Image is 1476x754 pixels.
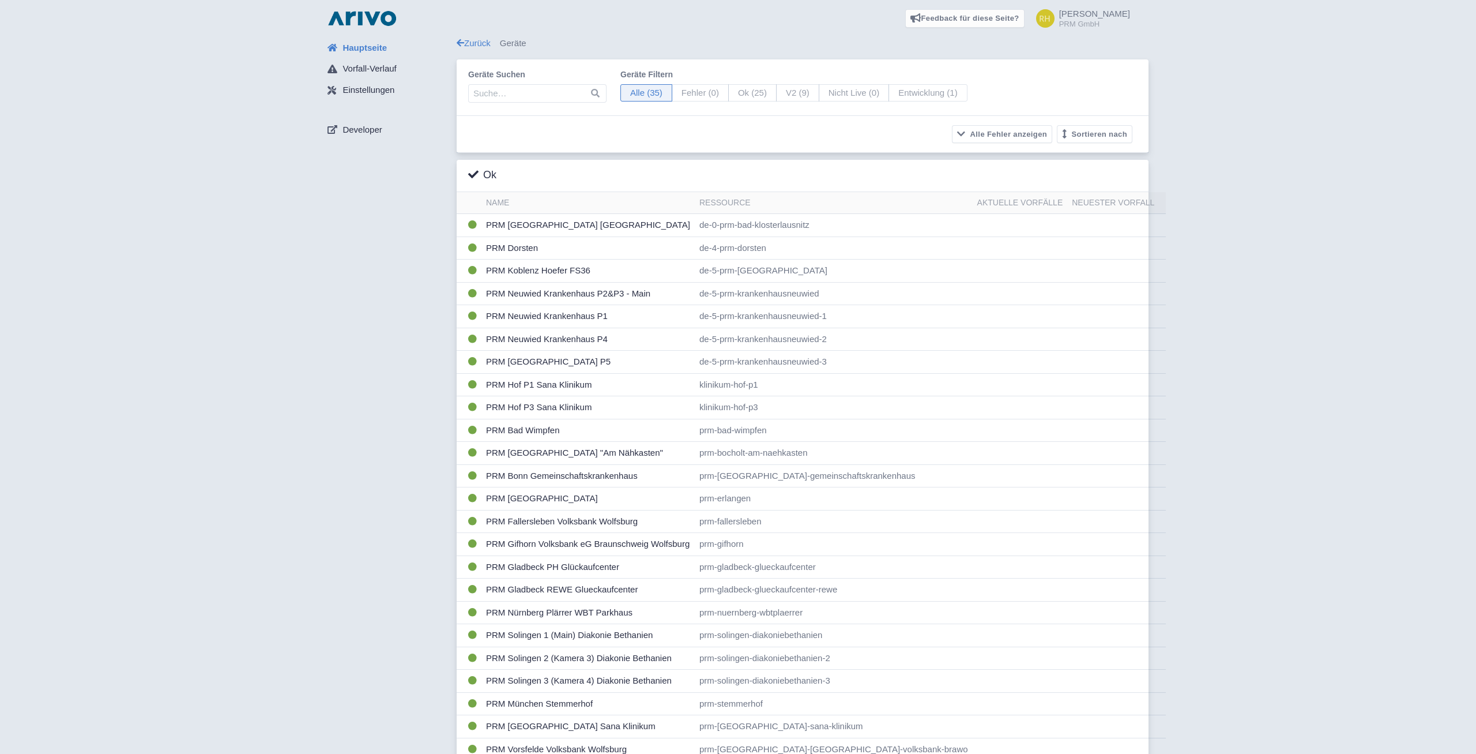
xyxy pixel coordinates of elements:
[695,373,973,396] td: klinikum-hof-p1
[1059,20,1130,28] small: PRM GmbH
[481,464,695,487] td: PRM Bonn Gemeinschaftskrankenhaus
[973,192,1068,214] th: Aktuelle Vorfälle
[695,464,973,487] td: prm-[GEOGRAPHIC_DATA]-gemeinschaftskrankenhaus
[481,647,695,670] td: PRM Solingen 2 (Kamera 3) Diakonie Bethanien
[695,260,973,283] td: de-5-prm-[GEOGRAPHIC_DATA]
[695,305,973,328] td: de-5-prm-krankenhausneuwied-1
[1057,125,1132,143] button: Sortieren nach
[481,601,695,624] td: PRM Nürnberg Plärrer WBT Parkhaus
[1029,9,1130,28] a: [PERSON_NAME] PRM GmbH
[318,80,457,102] a: Einstellungen
[695,419,973,442] td: prm-bad-wimpfen
[481,579,695,602] td: PRM Gladbeck REWE Glueckaufcenter
[905,9,1025,28] a: Feedback für diese Seite?
[481,692,695,715] td: PRM München Stemmerhof
[481,670,695,693] td: PRM Solingen 3 (Kamera 4) Diakonie Bethanien
[695,442,973,465] td: prm-bocholt-am-naehkasten
[481,351,695,374] td: PRM [GEOGRAPHIC_DATA] P5
[481,419,695,442] td: PRM Bad Wimpfen
[1067,192,1166,214] th: Neuester Vorfall
[468,69,607,81] label: Geräte suchen
[468,169,496,182] h3: Ok
[728,84,777,102] span: Ok (25)
[695,579,973,602] td: prm-gladbeck-glueckaufcenter-rewe
[695,647,973,670] td: prm-solingen-diakoniebethanien-2
[481,373,695,396] td: PRM Hof P1 Sana Klinikum
[695,328,973,351] td: de-5-prm-krankenhausneuwied-2
[481,715,695,738] td: PRM [GEOGRAPHIC_DATA] Sana Klinikum
[695,487,973,511] td: prm-erlangen
[695,601,973,624] td: prm-nuernberg-wbtplaerrer
[695,670,973,693] td: prm-solingen-diakoniebethanien-3
[481,556,695,579] td: PRM Gladbeck PH Glückaufcenter
[342,123,382,137] span: Developer
[695,396,973,419] td: klinikum-hof-p3
[481,487,695,511] td: PRM [GEOGRAPHIC_DATA]
[695,192,973,214] th: Ressource
[325,9,399,28] img: logo
[481,214,695,237] td: PRM [GEOGRAPHIC_DATA] [GEOGRAPHIC_DATA]
[481,192,695,214] th: Name
[695,556,973,579] td: prm-gladbeck-glueckaufcenter
[481,396,695,419] td: PRM Hof P3 Sana Klinikum
[481,282,695,305] td: PRM Neuwied Krankenhaus P2&P3 - Main
[776,84,819,102] span: V2 (9)
[481,260,695,283] td: PRM Koblenz Hoefer FS36
[342,84,394,97] span: Einstellungen
[695,214,973,237] td: de-0-prm-bad-klosterlausnitz
[672,84,729,102] span: Fehler (0)
[481,305,695,328] td: PRM Neuwied Krankenhaus P1
[318,119,457,141] a: Developer
[819,84,889,102] span: Nicht Live (0)
[318,37,457,59] a: Hauptseite
[695,715,973,738] td: prm-[GEOGRAPHIC_DATA]-sana-klinikum
[457,37,1149,50] div: Geräte
[620,84,672,102] span: Alle (35)
[888,84,967,102] span: Entwicklung (1)
[342,42,387,55] span: Hauptseite
[695,510,973,533] td: prm-fallersleben
[1059,9,1130,18] span: [PERSON_NAME]
[481,328,695,351] td: PRM Neuwied Krankenhaus P4
[620,69,967,81] label: Geräte filtern
[695,351,973,374] td: de-5-prm-krankenhausneuwied-3
[481,624,695,647] td: PRM Solingen 1 (Main) Diakonie Bethanien
[952,125,1052,143] button: Alle Fehler anzeigen
[481,510,695,533] td: PRM Fallersleben Volksbank Wolfsburg
[695,533,973,556] td: prm-gifhorn
[481,533,695,556] td: PRM Gifhorn Volksbank eG Braunschweig Wolfsburg
[468,84,607,103] input: Suche…
[695,692,973,715] td: prm-stemmerhof
[695,237,973,260] td: de-4-prm-dorsten
[481,237,695,260] td: PRM Dorsten
[457,38,491,48] a: Zurück
[695,282,973,305] td: de-5-prm-krankenhausneuwied
[481,442,695,465] td: PRM [GEOGRAPHIC_DATA] "Am Nähkasten"
[342,62,396,76] span: Vorfall-Verlauf
[695,624,973,647] td: prm-solingen-diakoniebethanien
[318,58,457,80] a: Vorfall-Verlauf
